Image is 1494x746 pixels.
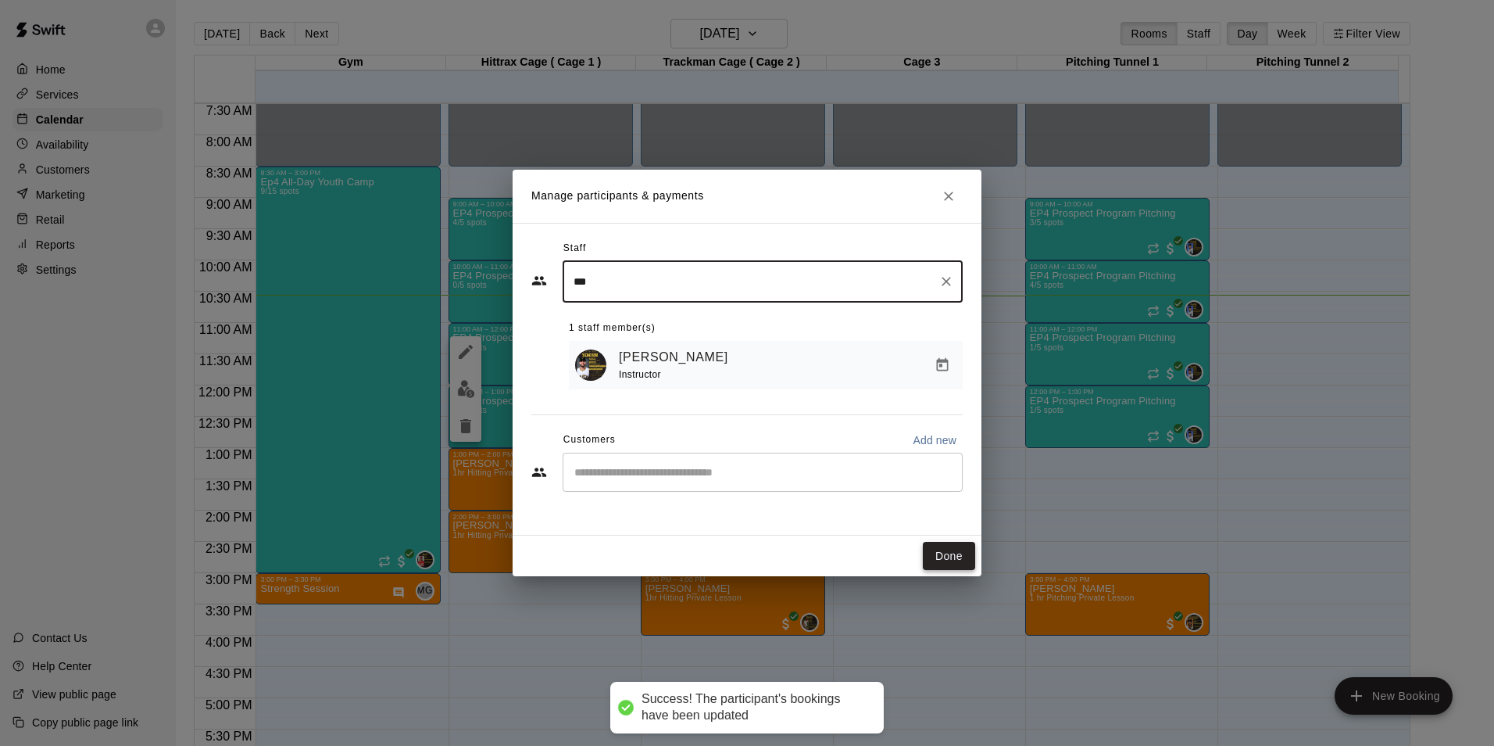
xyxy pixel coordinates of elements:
[923,542,975,571] button: Done
[642,691,868,724] div: Success! The participant's bookings have been updated
[575,350,606,381] img: Stephen Alemais
[928,351,956,379] button: Manage bookings & payment
[569,316,656,341] span: 1 staff member(s)
[935,271,957,292] button: Clear
[619,369,661,380] span: Instructor
[531,273,547,289] svg: Staff
[913,432,956,448] p: Add new
[563,236,586,261] span: Staff
[531,188,704,204] p: Manage participants & payments
[935,182,963,210] button: Close
[563,261,963,303] div: Search staff
[619,347,728,368] a: [PERSON_NAME]
[563,453,963,492] div: Start typing to search customers...
[906,428,963,453] button: Add new
[563,428,616,453] span: Customers
[531,464,547,480] svg: Customers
